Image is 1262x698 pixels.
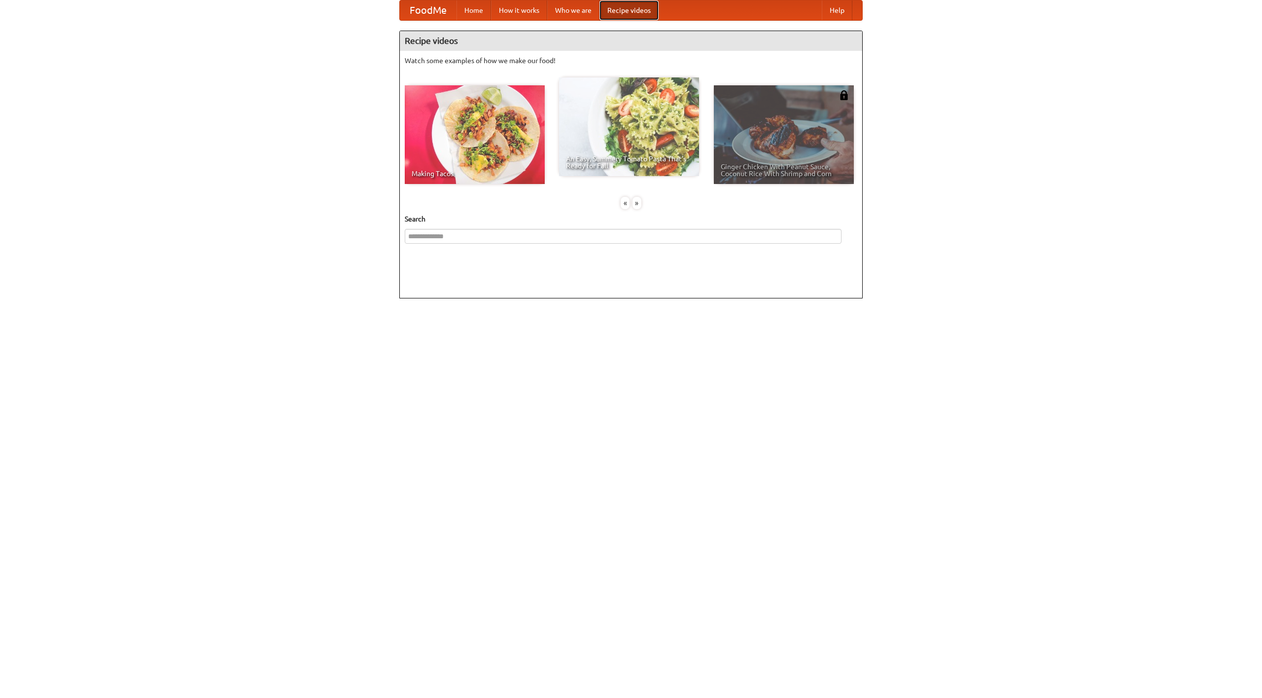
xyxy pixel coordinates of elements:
a: How it works [491,0,547,20]
a: Recipe videos [599,0,659,20]
span: Making Tacos [412,170,538,177]
a: Help [822,0,852,20]
h4: Recipe videos [400,31,862,51]
a: Who we are [547,0,599,20]
a: An Easy, Summery Tomato Pasta That's Ready for Fall [559,77,699,176]
div: « [621,197,630,209]
span: An Easy, Summery Tomato Pasta That's Ready for Fall [566,155,692,169]
h5: Search [405,214,857,224]
a: FoodMe [400,0,456,20]
img: 483408.png [839,90,849,100]
a: Making Tacos [405,85,545,184]
div: » [632,197,641,209]
p: Watch some examples of how we make our food! [405,56,857,66]
a: Home [456,0,491,20]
